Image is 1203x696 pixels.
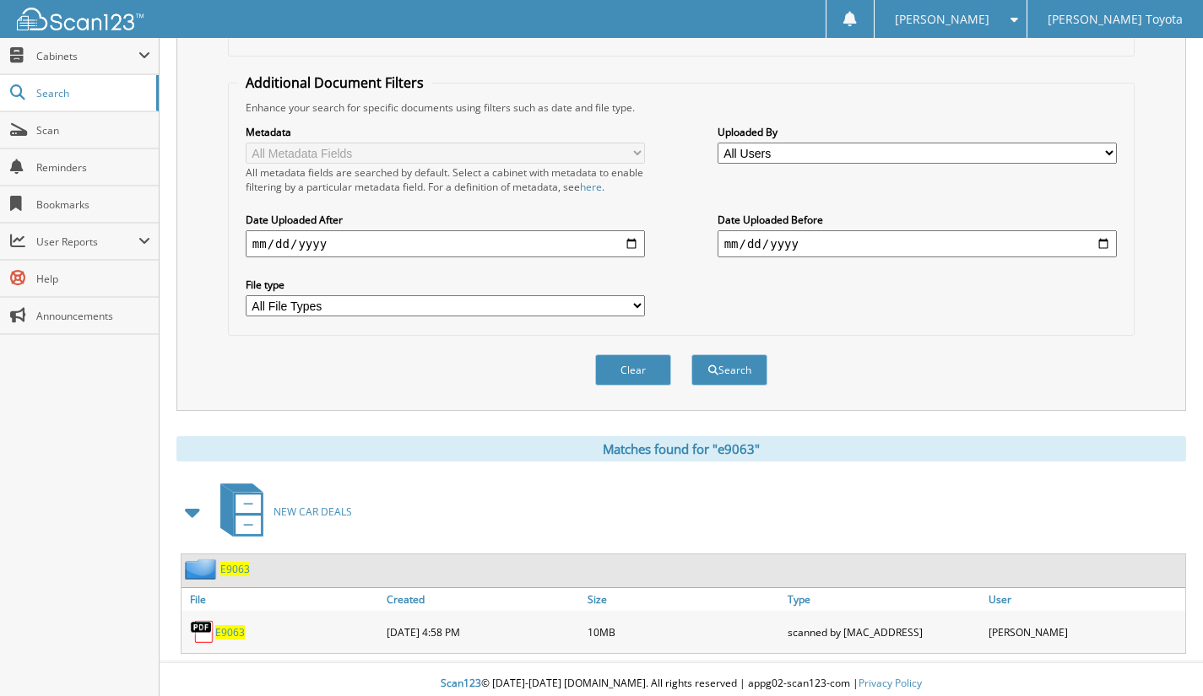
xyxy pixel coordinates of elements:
[718,213,1118,227] label: Date Uploaded Before
[246,165,646,194] div: All metadata fields are searched by default. Select a cabinet with metadata to enable filtering b...
[36,123,150,138] span: Scan
[190,619,215,645] img: PDF.png
[583,588,784,611] a: Size
[718,230,1118,257] input: end
[36,160,150,175] span: Reminders
[580,180,602,194] a: here
[237,73,432,92] legend: Additional Document Filters
[36,197,150,212] span: Bookmarks
[984,615,1185,649] div: [PERSON_NAME]
[783,588,984,611] a: Type
[783,615,984,649] div: scanned by [MAC_ADDRESS]
[237,100,1125,115] div: Enhance your search for specific documents using filters such as date and file type.
[859,676,922,690] a: Privacy Policy
[185,558,220,580] img: folder2.png
[1048,14,1183,24] span: [PERSON_NAME] Toyota
[984,588,1185,611] a: User
[36,309,150,323] span: Announcements
[441,676,481,690] span: Scan123
[215,625,245,639] a: E9063
[36,49,138,63] span: Cabinets
[895,14,989,24] span: [PERSON_NAME]
[176,436,1186,461] div: Matches found for "e9063"
[382,588,583,611] a: Created
[182,588,382,611] a: File
[274,504,352,519] span: NEW CAR DEALS
[382,615,583,649] div: [DATE] 4:58 PM
[595,354,671,386] button: Clear
[246,230,646,257] input: start
[691,354,767,386] button: Search
[246,125,646,139] label: Metadata
[17,8,144,30] img: scan123-logo-white.svg
[220,562,250,576] a: E9063
[36,86,148,100] span: Search
[246,213,646,227] label: Date Uploaded After
[246,278,646,292] label: File type
[718,125,1118,139] label: Uploaded By
[36,272,150,286] span: Help
[583,615,784,649] div: 10MB
[36,235,138,249] span: User Reports
[210,478,352,545] a: NEW CAR DEALS
[1119,615,1203,696] iframe: Chat Widget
